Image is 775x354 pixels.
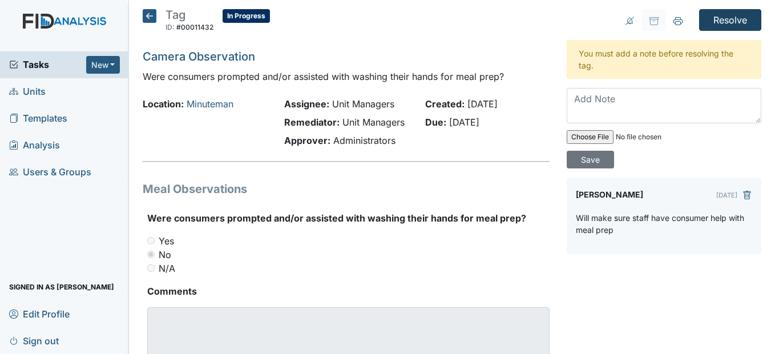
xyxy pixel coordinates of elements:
[166,8,185,22] span: Tag
[467,98,498,110] span: [DATE]
[425,98,465,110] strong: Created:
[143,180,549,198] h1: Meal Observations
[9,163,91,181] span: Users & Groups
[147,237,155,244] input: Yes
[425,116,446,128] strong: Due:
[9,305,70,323] span: Edit Profile
[9,110,67,127] span: Templates
[9,83,46,100] span: Units
[159,248,171,262] label: No
[9,58,86,71] a: Tasks
[147,251,155,258] input: No
[284,135,330,146] strong: Approver:
[284,98,329,110] strong: Assignee:
[342,116,405,128] span: Unit Managers
[9,136,60,154] span: Analysis
[333,135,395,146] span: Administrators
[143,98,184,110] strong: Location:
[147,284,549,298] strong: Comments
[187,98,233,110] a: Minuteman
[449,116,479,128] span: [DATE]
[86,56,120,74] button: New
[159,262,175,275] label: N/A
[284,116,340,128] strong: Remediator:
[147,211,526,225] label: Were consumers prompted and/or assisted with washing their hands for meal prep?
[9,278,114,296] span: Signed in as [PERSON_NAME]
[576,212,752,236] p: Will make sure staff have consumer help with meal prep
[143,70,549,83] p: Were consumers prompted and/or assisted with washing their hands for meal prep?
[576,187,643,203] label: [PERSON_NAME]
[223,9,270,23] span: In Progress
[166,23,175,31] span: ID:
[176,23,213,31] span: #00011432
[716,191,737,199] small: [DATE]
[147,264,155,272] input: N/A
[143,50,255,63] a: Camera Observation
[332,98,394,110] span: Unit Managers
[699,9,761,31] input: Resolve
[567,151,614,168] input: Save
[9,332,59,349] span: Sign out
[159,234,174,248] label: Yes
[567,40,761,79] div: You must add a note before resolving the tag.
